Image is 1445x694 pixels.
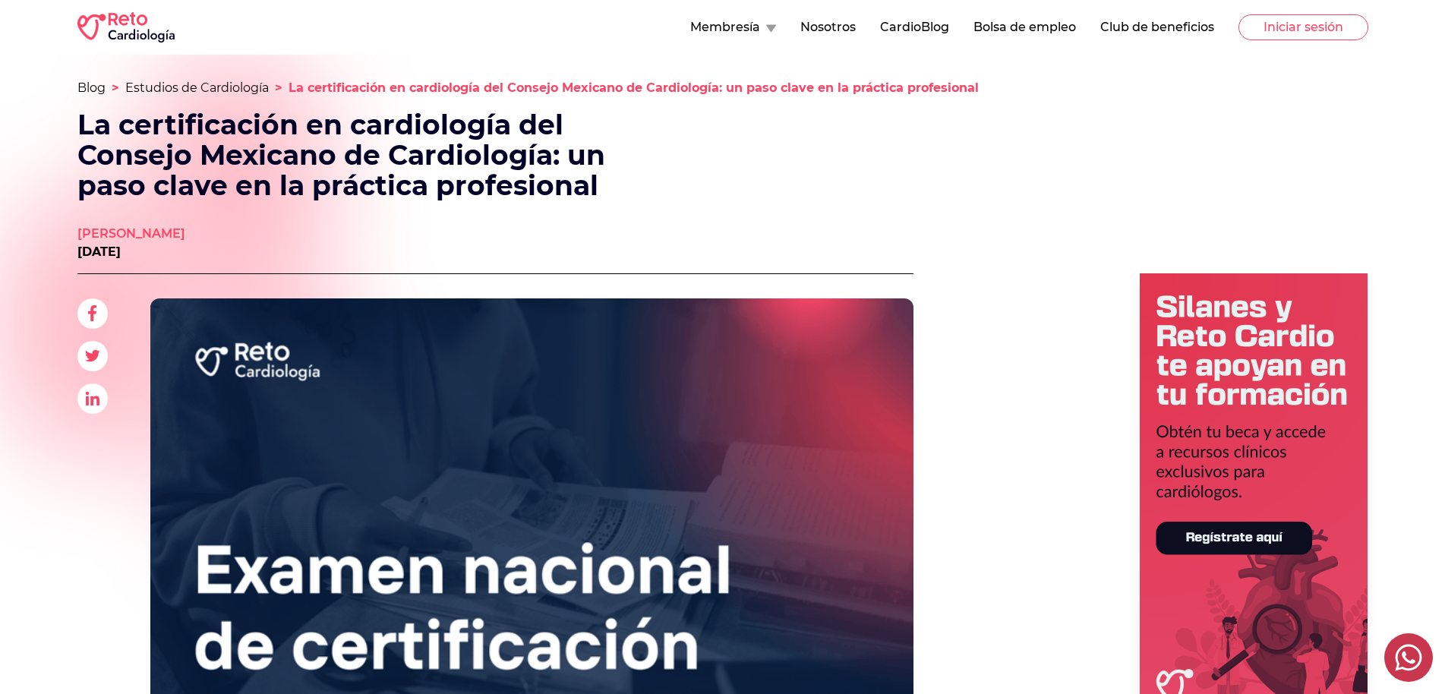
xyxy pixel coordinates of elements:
[880,18,949,36] button: CardioBlog
[77,80,106,95] a: Blog
[77,109,661,200] h1: La certificación en cardiología del Consejo Mexicano de Cardiología: un paso clave en la práctica...
[289,80,979,95] span: La certificación en cardiología del Consejo Mexicano de Cardiología: un paso clave en la práctica...
[275,80,282,95] span: >
[125,80,269,95] a: Estudios de Cardiología
[690,18,776,36] button: Membresía
[77,12,175,43] img: RETO Cardio Logo
[77,243,185,261] p: [DATE]
[800,18,856,36] button: Nosotros
[973,18,1076,36] button: Bolsa de empleo
[112,80,119,95] span: >
[1100,18,1214,36] button: Club de beneficios
[77,225,185,243] a: [PERSON_NAME]
[1238,14,1368,40] button: Iniciar sesión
